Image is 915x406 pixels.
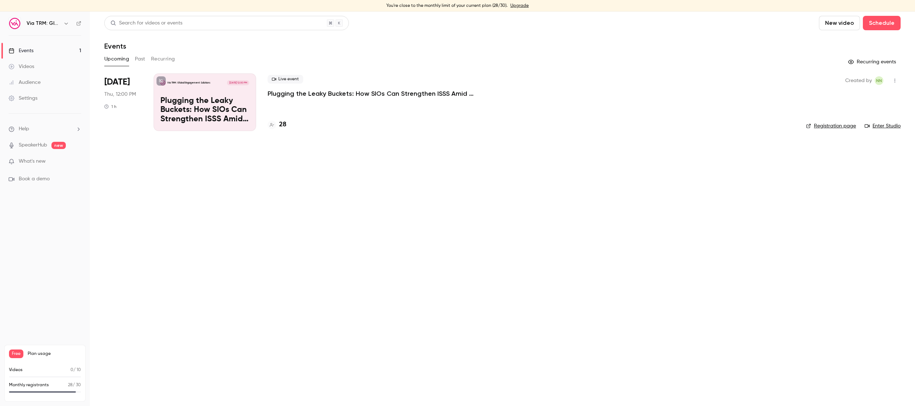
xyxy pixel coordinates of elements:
[104,76,130,88] span: [DATE]
[9,349,23,358] span: Free
[863,16,901,30] button: Schedule
[9,367,23,373] p: Videos
[510,3,529,9] a: Upgrade
[70,368,73,372] span: 0
[9,125,81,133] li: help-dropdown-opener
[154,73,256,131] a: Plugging the Leaky Buckets: How SIOs Can Strengthen ISSS Amid External ChallengesVia TRM: Global ...
[9,95,37,102] div: Settings
[9,63,34,70] div: Videos
[268,75,303,84] span: Live event
[865,122,901,130] a: Enter Studio
[19,175,50,183] span: Book a demo
[104,73,142,131] div: Oct 23 Thu, 12:00 PM (America/New York)
[19,125,29,133] span: Help
[9,79,41,86] div: Audience
[68,383,73,387] span: 28
[268,120,286,130] a: 28
[19,141,47,149] a: SpeakerHub
[279,120,286,130] h4: 28
[28,351,81,357] span: Plan usage
[819,16,860,30] button: New video
[9,18,21,29] img: Via TRM: Global Engagement Solutions
[875,76,883,85] span: Nicole Neese
[9,47,33,54] div: Events
[110,19,182,27] div: Search for videos or events
[135,53,145,65] button: Past
[845,76,872,85] span: Created by
[806,122,856,130] a: Registration page
[104,91,136,98] span: Thu, 12:00 PM
[151,53,175,65] button: Recurring
[19,158,46,165] span: What's new
[104,104,117,109] div: 1 h
[9,382,49,388] p: Monthly registrants
[268,89,483,98] a: Plugging the Leaky Buckets: How SIOs Can Strengthen ISSS Amid External Challenges
[70,367,81,373] p: / 10
[160,96,249,124] p: Plugging the Leaky Buckets: How SIOs Can Strengthen ISSS Amid External Challenges
[227,80,249,85] span: [DATE] 12:00 PM
[73,158,81,165] iframe: Noticeable Trigger
[876,76,882,85] span: NN
[104,42,126,50] h1: Events
[167,81,210,85] p: Via TRM: Global Engagement Solutions
[27,20,60,27] h6: Via TRM: Global Engagement Solutions
[104,53,129,65] button: Upcoming
[68,382,81,388] p: / 30
[845,56,901,68] button: Recurring events
[51,142,66,149] span: new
